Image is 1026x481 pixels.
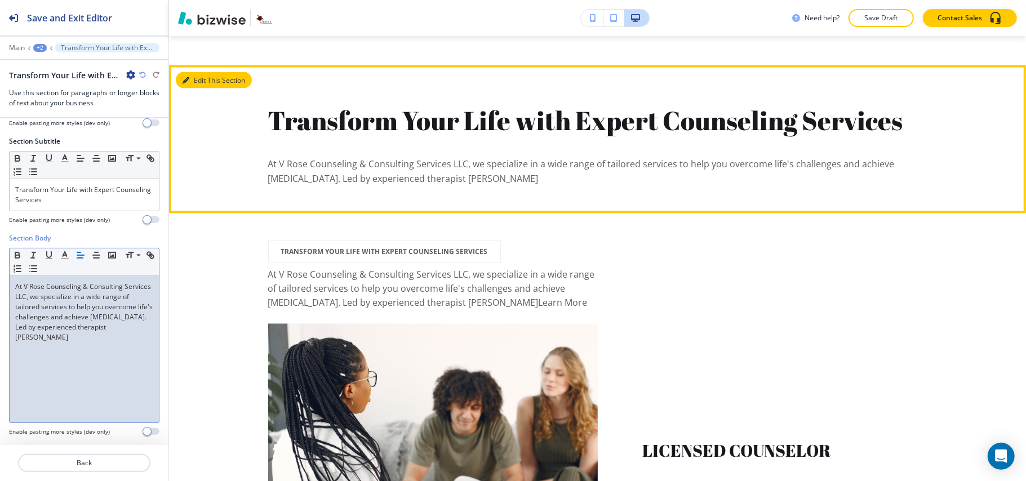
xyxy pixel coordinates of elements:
[9,216,110,224] h4: Enable pasting more styles (dev only)
[938,13,982,23] p: Contact Sales
[988,443,1015,470] div: Open Intercom Messenger
[9,119,110,127] h4: Enable pasting more styles (dev only)
[61,44,154,52] p: Transform Your Life with Expert Counseling Services
[643,442,831,460] h3: LICENSED COUNSELOR
[923,9,1017,27] button: Contact Sales
[33,44,47,52] button: +2
[9,233,51,243] h2: Section Body
[268,157,927,186] p: At V Rose Counseling & Consulting Services LLC, we specialize in a wide range of tailored service...
[863,13,899,23] p: Save Draft
[176,72,252,89] button: Edit This Section
[55,43,159,52] button: Transform Your Life with Expert Counseling Services
[9,136,60,146] h2: Section Subtitle
[539,297,588,309] a: Learn More
[9,69,122,81] h2: Transform Your Life with Expert Counseling Services
[178,11,246,25] img: Bizwise Logo
[15,282,153,342] p: At V Rose Counseling & Consulting Services LLC, we specialize in a wide range of tailored service...
[256,9,274,27] img: Your Logo
[27,11,112,25] h2: Save and Exit Editor
[9,44,25,52] button: Main
[18,454,150,472] button: Back
[849,9,914,27] button: Save Draft
[281,247,488,257] p: TRANSFORM YOUR LIFE WITH EXPERT COUNSELING SERVICES
[268,268,598,311] p: At V Rose Counseling & Consulting Services LLC, we specialize in a wide range of tailored service...
[805,13,840,23] h3: Need help?
[19,458,149,468] p: Back
[15,185,153,205] p: Transform Your Life with Expert Counseling Services
[9,88,159,108] h3: Use this section for paragraphs or longer blocks of text about your business
[268,104,927,137] p: Transform Your Life with Expert Counseling Services
[9,427,110,436] h4: Enable pasting more styles (dev only)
